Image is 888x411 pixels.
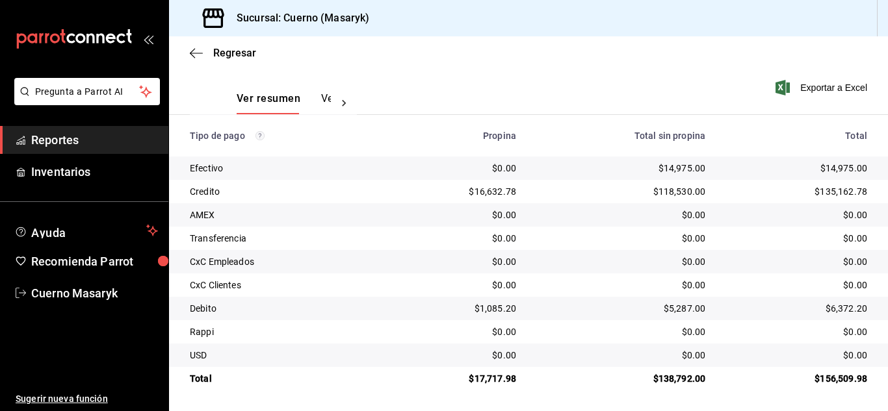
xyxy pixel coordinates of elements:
[726,325,867,338] div: $0.00
[397,255,516,268] div: $0.00
[397,279,516,292] div: $0.00
[31,163,158,181] span: Inventarios
[726,279,867,292] div: $0.00
[190,185,376,198] div: Credito
[397,208,516,221] div: $0.00
[190,372,376,385] div: Total
[537,302,705,315] div: $5,287.00
[190,325,376,338] div: Rappi
[190,302,376,315] div: Debito
[190,208,376,221] div: AMEX
[537,185,705,198] div: $118,530.00
[190,232,376,245] div: Transferencia
[190,349,376,362] div: USD
[726,372,867,385] div: $156,509.98
[537,131,705,141] div: Total sin propina
[537,325,705,338] div: $0.00
[31,253,158,270] span: Recomienda Parrot
[190,255,376,268] div: CxC Empleados
[726,185,867,198] div: $135,162.78
[321,92,370,114] button: Ver pagos
[397,131,516,141] div: Propina
[237,92,300,114] button: Ver resumen
[35,85,140,99] span: Pregunta a Parrot AI
[190,47,256,59] button: Regresar
[397,372,516,385] div: $17,717.98
[726,255,867,268] div: $0.00
[237,92,331,114] div: navigation tabs
[537,208,705,221] div: $0.00
[397,325,516,338] div: $0.00
[537,255,705,268] div: $0.00
[190,279,376,292] div: CxC Clientes
[14,78,160,105] button: Pregunta a Parrot AI
[726,349,867,362] div: $0.00
[9,94,160,108] a: Pregunta a Parrot AI
[537,279,705,292] div: $0.00
[190,131,376,141] div: Tipo de pago
[143,34,153,44] button: open_drawer_menu
[726,208,867,221] div: $0.00
[190,162,376,175] div: Efectivo
[537,372,705,385] div: $138,792.00
[397,302,516,315] div: $1,085.20
[397,185,516,198] div: $16,632.78
[226,10,369,26] h3: Sucursal: Cuerno (Masaryk)
[778,80,867,95] button: Exportar a Excel
[537,232,705,245] div: $0.00
[726,232,867,245] div: $0.00
[397,349,516,362] div: $0.00
[537,162,705,175] div: $14,975.00
[255,131,265,140] svg: Los pagos realizados con Pay y otras terminales son montos brutos.
[726,302,867,315] div: $6,372.20
[31,284,158,302] span: Cuerno Masaryk
[31,131,158,149] span: Reportes
[397,162,516,175] div: $0.00
[726,131,867,141] div: Total
[537,349,705,362] div: $0.00
[726,162,867,175] div: $14,975.00
[16,392,158,406] span: Sugerir nueva función
[397,232,516,245] div: $0.00
[213,47,256,59] span: Regresar
[31,223,141,238] span: Ayuda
